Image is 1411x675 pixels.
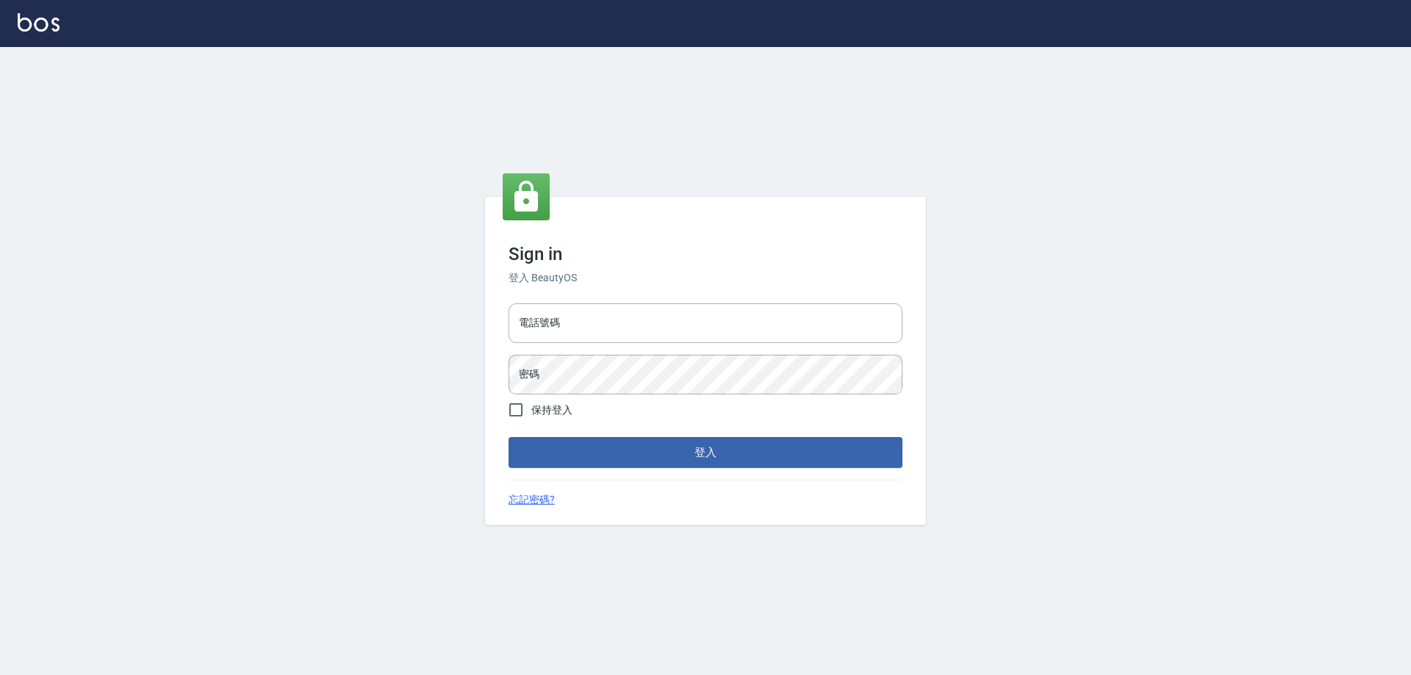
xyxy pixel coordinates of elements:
button: 登入 [509,437,902,468]
a: 忘記密碼? [509,492,555,508]
img: Logo [18,13,60,32]
span: 保持登入 [531,403,572,418]
h3: Sign in [509,244,902,264]
h6: 登入 BeautyOS [509,270,902,286]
